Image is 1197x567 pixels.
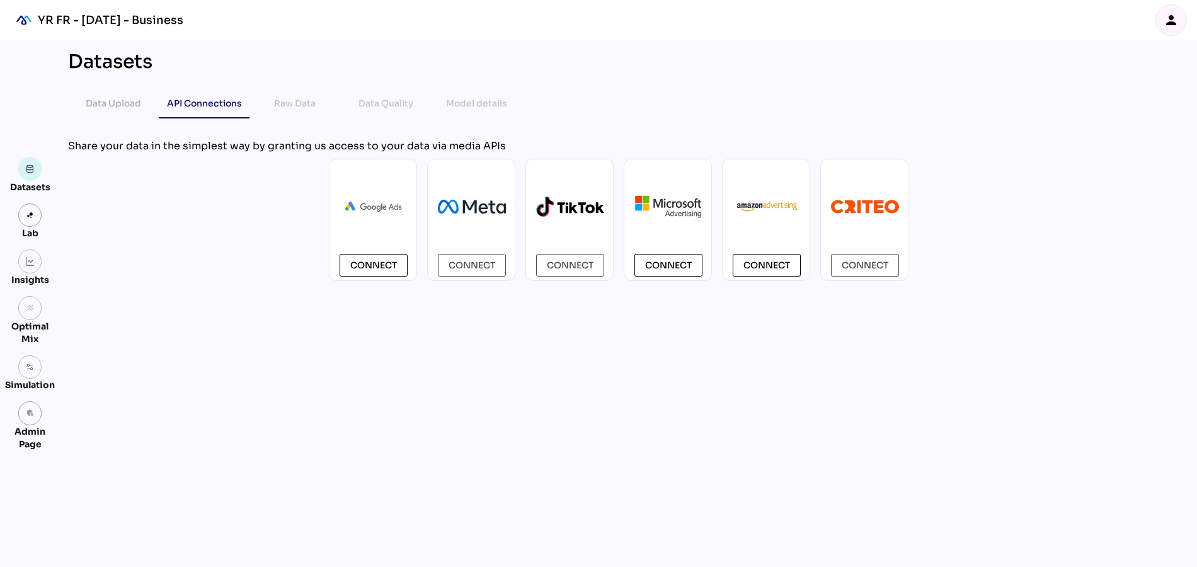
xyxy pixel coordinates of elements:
div: Insights [11,273,49,286]
div: Optimal Mix [5,320,55,345]
span: Connect [350,258,397,273]
div: Share your data in the simplest way by granting us access to your data via media APIs [68,139,1169,154]
span: Connect [743,258,790,273]
div: YR FR - [DATE] - Business [38,13,183,28]
img: Ads_logo_horizontal.png [340,196,408,217]
img: Meta_Platforms.svg [438,200,506,214]
button: Connect [438,254,506,277]
img: lab.svg [26,211,35,220]
span: Connect [842,258,888,273]
button: Connect [634,254,702,277]
div: API Connections [167,96,242,111]
div: Datasets [68,50,152,73]
i: grain [26,304,35,312]
img: logo-tiktok-2.svg [536,197,604,217]
div: Model details [446,96,507,111]
span: Connect [547,258,593,273]
div: Datasets [10,181,50,193]
button: Connect [831,254,899,277]
div: Data Upload [86,96,141,111]
i: admin_panel_settings [26,409,35,418]
img: settings.svg [26,363,35,372]
div: Lab [16,227,44,239]
img: graph.svg [26,257,35,266]
button: Connect [733,254,801,277]
span: Connect [645,258,692,273]
img: data.svg [26,164,35,173]
button: Connect [536,254,604,277]
div: mediaROI [10,6,38,34]
div: Simulation [5,379,55,391]
div: Admin Page [5,425,55,450]
img: criteo-1.svg [831,200,899,214]
i: person [1164,13,1179,28]
span: Connect [449,258,495,273]
button: Connect [340,254,408,277]
div: Data Quality [358,96,413,111]
img: AmazonAdvertising.webp [733,200,801,213]
img: microsoft.png [634,195,702,218]
div: Raw Data [274,96,316,111]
